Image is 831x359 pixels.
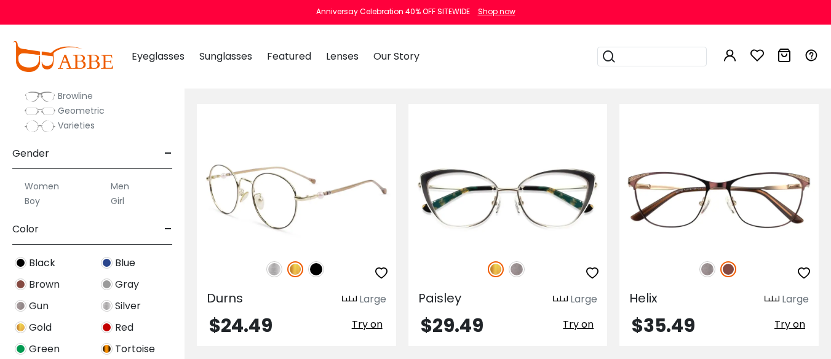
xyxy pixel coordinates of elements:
[308,261,324,277] img: Black
[326,49,359,63] span: Lenses
[58,119,95,132] span: Varieties
[352,317,383,331] span: Try on
[29,277,60,292] span: Brown
[207,290,243,307] span: Durns
[765,295,779,304] img: size ruler
[421,312,483,339] span: $29.49
[29,256,55,270] span: Black
[111,179,129,194] label: Men
[771,317,809,333] button: Try on
[209,312,272,339] span: $24.49
[570,292,597,307] div: Large
[12,41,113,72] img: abbeglasses.com
[132,49,185,63] span: Eyeglasses
[25,194,40,208] label: Boy
[164,215,172,244] span: -
[58,90,93,102] span: Browline
[101,343,113,355] img: Tortoise
[553,295,568,304] img: size ruler
[720,261,736,277] img: Brown
[199,49,252,63] span: Sunglasses
[101,300,113,312] img: Silver
[348,317,386,333] button: Try on
[563,317,594,331] span: Try on
[699,261,715,277] img: Gun
[25,179,59,194] label: Women
[164,139,172,168] span: -
[488,261,504,277] img: Gold
[25,90,55,103] img: Browline.png
[101,322,113,333] img: Red
[115,342,155,357] span: Tortoise
[287,261,303,277] img: Gold
[266,261,282,277] img: Silver
[115,277,139,292] span: Gray
[509,261,525,277] img: Gun
[619,148,819,248] img: Brown Helix - Metal ,Adjust Nose Pads
[632,312,695,339] span: $35.49
[15,300,26,312] img: Gun
[559,317,597,333] button: Try on
[25,105,55,117] img: Geometric.png
[115,299,141,314] span: Silver
[29,342,60,357] span: Green
[115,320,133,335] span: Red
[418,290,461,307] span: Paisley
[25,120,55,133] img: Varieties.png
[15,278,26,290] img: Brown
[101,278,113,290] img: Gray
[15,343,26,355] img: Green
[782,292,809,307] div: Large
[267,49,311,63] span: Featured
[15,322,26,333] img: Gold
[342,295,357,304] img: size ruler
[316,6,470,17] div: Anniversay Celebration 40% OFF SITEWIDE
[629,290,658,307] span: Helix
[373,49,419,63] span: Our Story
[472,6,515,17] a: Shop now
[12,215,39,244] span: Color
[115,256,135,270] span: Blue
[478,6,515,17] div: Shop now
[29,299,49,314] span: Gun
[408,148,608,248] img: Gold Paisley - Metal ,Adjust Nose Pads
[101,257,113,269] img: Blue
[111,194,124,208] label: Girl
[359,292,386,307] div: Large
[29,320,52,335] span: Gold
[197,148,396,248] img: Gold Durns - Metal ,Adjust Nose Pads
[58,105,105,117] span: Geometric
[774,317,805,331] span: Try on
[12,139,49,168] span: Gender
[15,257,26,269] img: Black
